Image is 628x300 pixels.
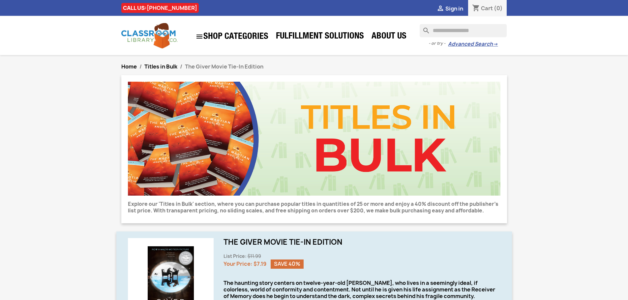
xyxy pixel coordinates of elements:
[436,5,463,12] a:  Sign in
[420,24,428,32] i: search
[368,30,410,43] a: About Us
[195,33,203,41] i: 
[493,41,498,47] span: →
[224,253,247,259] span: List Price:
[224,280,500,299] div: The haunting story centers on twelve-year-old [PERSON_NAME], who lives in a seemingly ideal, if c...
[121,23,177,48] img: Classroom Library Company
[254,260,266,267] span: $7.19
[271,259,304,269] span: Save 40%
[224,260,253,267] span: Your Price:
[144,63,177,70] a: Titles in Bulk
[445,5,463,12] span: Sign in
[185,63,263,70] span: The Giver Movie Tie-In Edition
[436,5,444,13] i: 
[121,63,137,70] a: Home
[128,82,500,196] img: CLC_Bulk.jpg
[147,4,197,12] a: [PHONE_NUMBER]
[472,5,480,13] i: shopping_cart
[494,5,503,12] span: (0)
[121,3,199,13] div: CALL US:
[248,253,261,259] span: $11.99
[128,201,500,214] p: Explore our 'Titles in Bulk' section, where you can purchase popular titles in quantities of 25 o...
[448,41,498,47] a: Advanced Search→
[273,30,367,43] a: Fulfillment Solutions
[420,24,507,37] input: Search
[224,238,500,246] h1: The Giver Movie Tie-In Edition
[429,40,448,47] span: - or try -
[192,29,272,44] a: SHOP CATEGORIES
[481,5,493,12] span: Cart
